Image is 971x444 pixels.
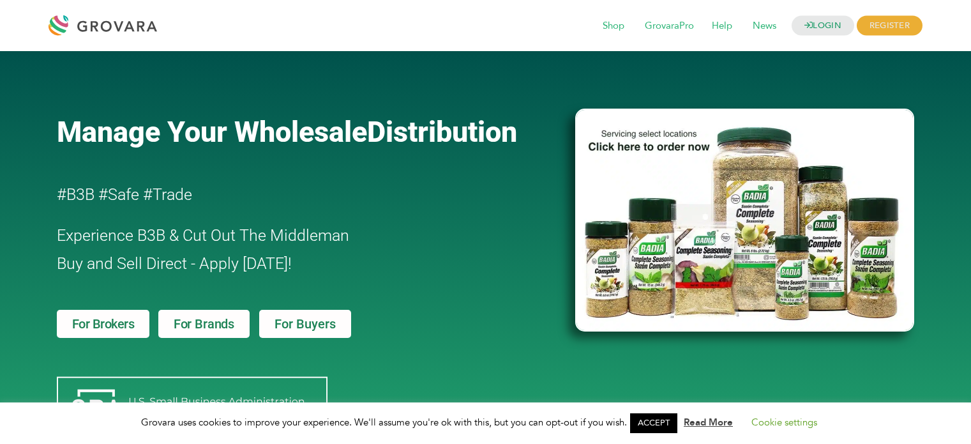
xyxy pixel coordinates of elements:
span: For Brokers [72,318,135,330]
span: For Brands [174,318,234,330]
a: For Brands [158,310,250,338]
a: Help [703,19,741,33]
span: For Buyers [275,318,336,330]
span: Grovara uses cookies to improve your experience. We'll assume you're ok with this, but you can op... [141,416,830,429]
span: Distribution [367,115,517,149]
a: Cookie settings [751,416,817,429]
a: LOGIN [792,16,854,36]
a: Manage Your WholesaleDistribution [57,115,555,149]
span: Buy and Sell Direct - Apply [DATE]! [57,254,292,273]
a: Read More [684,416,733,429]
a: News [744,19,785,33]
h2: #B3B #Safe #Trade [57,181,502,209]
span: REGISTER [857,16,922,36]
a: For Brokers [57,310,150,338]
span: Shop [594,14,633,38]
span: Experience B3B & Cut Out The Middleman [57,226,349,245]
a: For Buyers [259,310,351,338]
span: GrovaraPro [636,14,703,38]
a: ACCEPT [630,413,677,433]
a: Shop [594,19,633,33]
span: Help [703,14,741,38]
a: GrovaraPro [636,19,703,33]
span: Manage Your Wholesale [57,115,367,149]
span: News [744,14,785,38]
